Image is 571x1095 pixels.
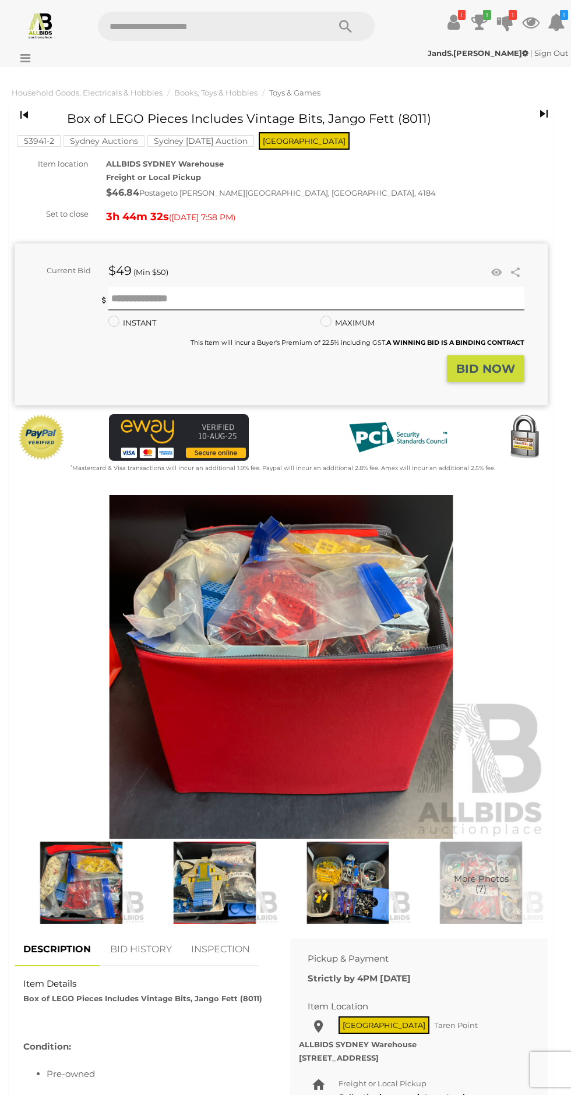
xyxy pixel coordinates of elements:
strong: [STREET_ADDRESS] [299,1053,379,1062]
div: Current Bid [15,264,100,277]
a: ! [445,12,463,33]
img: PCI DSS compliant [340,414,456,461]
strong: $46.84 [106,187,139,198]
img: Secured by Rapid SSL [501,414,548,461]
a: Sydney Auctions [64,136,144,146]
strong: Box of LEGO Pieces Includes Vintage Bits, Jango Fett (8011) [23,994,262,1003]
h2: Pickup & Payment [308,954,531,964]
div: Item location [6,157,97,171]
strong: ALLBIDS SYDNEY Warehouse [299,1040,417,1049]
h1: Box of LEGO Pieces Includes Vintage Bits, Jango Fett (8011) [67,112,460,125]
div: Postage [106,185,548,202]
strong: $49 [108,263,132,278]
li: Watch this item [488,264,505,281]
span: Freight or Local Pickup [339,1079,427,1088]
button: BID NOW [447,355,524,383]
h2: Item Location [308,1002,531,1012]
img: Box of LEGO Pieces Includes Vintage Bits, Jango Fett (8011) [15,495,548,839]
strong: JandS.[PERSON_NAME] [428,48,528,58]
img: Official PayPal Seal [17,414,65,461]
mark: Sydney [DATE] Auction [147,135,254,147]
span: [DATE] 7:58 PM [171,212,233,222]
i: 1 [483,10,491,20]
i: 1 [560,10,568,20]
a: More Photos(7) [417,842,545,924]
mark: Sydney Auctions [64,135,144,147]
span: (Min $50) [133,267,168,277]
span: Taren Point [431,1018,481,1033]
img: Box of LEGO Pieces Includes Vintage Bits, Jango Fett (8011) [284,842,412,924]
a: 1 [496,12,514,33]
a: 1 [548,12,565,33]
strong: ALLBIDS SYDNEY Warehouse [106,159,224,168]
mark: 53941-2 [17,135,61,147]
li: Pre-owned [47,1066,264,1082]
div: Set to close [6,207,97,221]
a: 1 [471,12,488,33]
span: to [PERSON_NAME][GEOGRAPHIC_DATA], [GEOGRAPHIC_DATA], 4184 [170,188,436,197]
a: JandS.[PERSON_NAME] [428,48,530,58]
span: [GEOGRAPHIC_DATA] [259,132,350,150]
strong: 3h 44m 32s [106,210,169,223]
a: Books, Toys & Hobbies [174,88,258,97]
span: | [530,48,533,58]
a: Household Goods, Electricals & Hobbies [12,88,163,97]
label: MAXIMUM [320,316,375,330]
strong: Freight or Local Pickup [106,172,201,182]
button: Search [316,12,375,41]
span: More Photos (7) [454,874,509,893]
span: [GEOGRAPHIC_DATA] [339,1016,429,1034]
img: Box of LEGO Pieces Includes Vintage Bits, Jango Fett (8011) [417,842,545,924]
h2: Item Details [23,979,264,989]
i: 1 [509,10,517,20]
b: Strictly by 4PM [DATE] [308,973,411,984]
a: Toys & Games [269,88,320,97]
small: Mastercard & Visa transactions will incur an additional 1.9% fee. Paypal will incur an additional... [71,464,495,472]
img: Box of LEGO Pieces Includes Vintage Bits, Jango Fett (8011) [17,842,145,924]
span: ( ) [169,213,235,222]
i: ! [458,10,466,20]
small: This Item will incur a Buyer's Premium of 22.5% including GST. [191,338,524,347]
a: Sign Out [534,48,568,58]
a: INSPECTION [182,932,259,967]
a: DESCRIPTION [15,932,100,967]
b: Condition: [23,1041,71,1052]
img: eWAY Payment Gateway [109,414,249,461]
label: INSTANT [108,316,156,330]
a: Sydney [DATE] Auction [147,136,254,146]
a: BID HISTORY [101,932,181,967]
b: A WINNING BID IS A BINDING CONTRACT [386,338,524,347]
strong: BID NOW [456,362,515,376]
img: Box of LEGO Pieces Includes Vintage Bits, Jango Fett (8011) [151,842,279,924]
img: Allbids.com.au [27,12,54,39]
a: 53941-2 [17,136,61,146]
